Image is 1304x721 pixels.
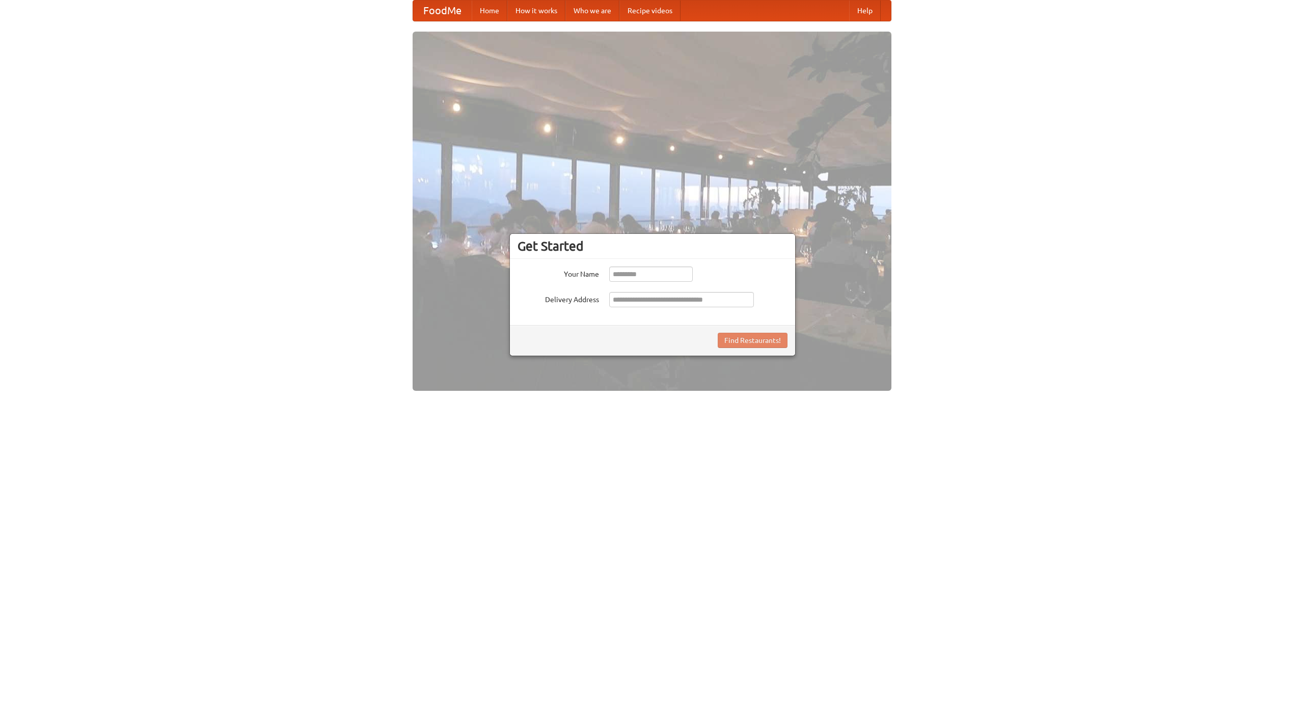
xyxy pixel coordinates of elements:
a: How it works [507,1,565,21]
label: Your Name [518,266,599,279]
a: Recipe videos [619,1,681,21]
h3: Get Started [518,238,787,254]
a: Help [849,1,881,21]
label: Delivery Address [518,292,599,305]
button: Find Restaurants! [718,333,787,348]
a: Home [472,1,507,21]
a: FoodMe [413,1,472,21]
a: Who we are [565,1,619,21]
